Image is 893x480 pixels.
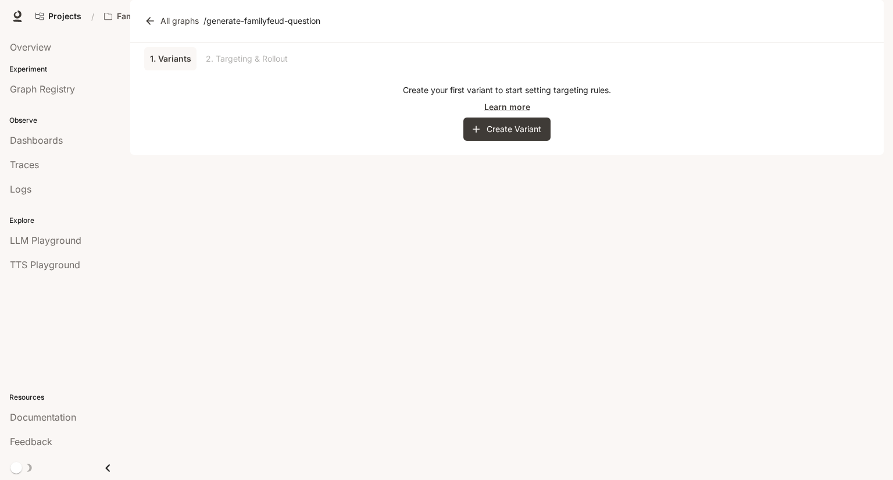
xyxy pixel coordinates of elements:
a: 1. Variants [144,47,197,70]
p: / generate-familyfeud-question [203,15,320,27]
div: lab API tabs example [144,47,870,70]
p: Family Feud [117,12,165,22]
button: Create Variant [463,118,551,141]
a: All graphs [142,9,203,33]
a: Learn more [484,101,530,113]
a: Go to projects [30,5,87,28]
p: Create your first variant to start setting targeting rules. [403,84,611,96]
button: Open workspace menu [99,5,183,28]
span: Projects [48,12,81,22]
div: / [87,10,99,23]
